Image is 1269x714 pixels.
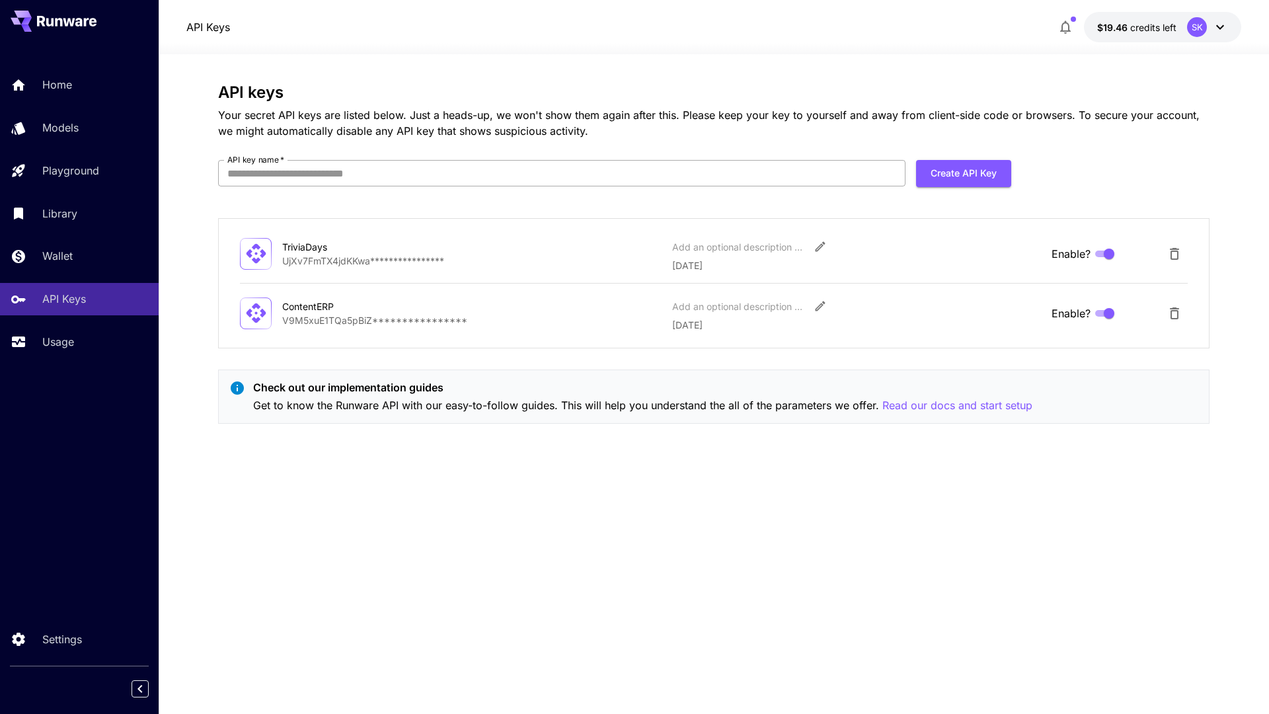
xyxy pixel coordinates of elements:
p: Playground [42,163,99,178]
p: Settings [42,631,82,647]
div: Add an optional description or comment [672,299,804,313]
p: Check out our implementation guides [253,379,1032,395]
div: TriviaDays [282,240,414,254]
p: Get to know the Runware API with our easy-to-follow guides. This will help you understand the all... [253,397,1032,414]
a: API Keys [186,19,230,35]
button: Delete API Key [1161,300,1188,327]
button: Create API Key [916,160,1011,187]
button: Delete API Key [1161,241,1188,267]
p: Library [42,206,77,221]
div: Add an optional description or comment [672,240,804,254]
label: API key name [227,154,284,165]
p: Home [42,77,72,93]
p: Your secret API keys are listed below. Just a heads-up, we won't show them again after this. Plea... [218,107,1210,139]
p: [DATE] [672,318,1041,332]
span: Enable? [1052,246,1091,262]
button: $19.45866SK [1084,12,1241,42]
div: Collapse sidebar [141,677,159,701]
div: ContentERP [282,299,414,313]
span: credits left [1130,22,1176,33]
span: Enable? [1052,305,1091,321]
button: Edit [808,235,832,258]
p: Wallet [42,248,73,264]
p: [DATE] [672,258,1041,272]
p: Usage [42,334,74,350]
div: SK [1187,17,1207,37]
p: API Keys [42,291,86,307]
nav: breadcrumb [186,19,230,35]
p: Models [42,120,79,136]
h3: API keys [218,83,1210,102]
button: Collapse sidebar [132,680,149,697]
div: $19.45866 [1097,20,1176,34]
button: Read our docs and start setup [882,397,1032,414]
span: $19.46 [1097,22,1130,33]
button: Edit [808,294,832,318]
